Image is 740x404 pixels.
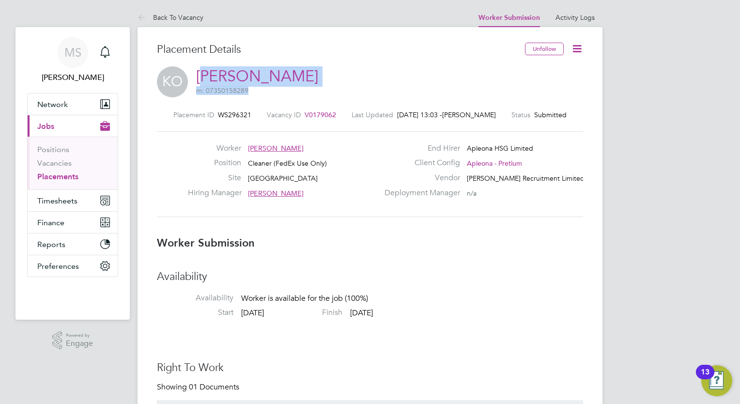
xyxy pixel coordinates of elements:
a: Positions [37,145,69,154]
label: Availability [157,293,233,303]
label: Vacancy ID [267,110,301,119]
span: m: 07350158289 [196,86,248,95]
span: [DATE] 13:03 - [397,110,442,119]
a: [PERSON_NAME] [196,67,318,86]
label: Position [188,158,241,168]
button: Timesheets [28,190,118,211]
span: [GEOGRAPHIC_DATA] [248,174,318,183]
span: 01 Documents [189,382,239,392]
a: Go to home page [27,287,118,302]
label: End Hirer [379,143,460,154]
a: Activity Logs [555,13,595,22]
span: Millie Simmons [27,72,118,83]
span: Worker is available for the job (100%) [241,294,368,303]
span: WS296321 [218,110,251,119]
span: [PERSON_NAME] [248,144,304,153]
span: Jobs [37,122,54,131]
span: [PERSON_NAME] Recruitment Limited [467,174,585,183]
div: Jobs [28,137,118,189]
span: Cleaner (FedEx Use Only) [248,159,327,168]
span: Engage [66,340,93,348]
button: Reports [28,233,118,255]
span: KO [157,66,188,97]
label: Start [157,308,233,318]
span: Powered by [66,331,93,340]
button: Open Resource Center, 13 new notifications [701,365,732,396]
a: Back To Vacancy [138,13,203,22]
label: Deployment Manager [379,188,460,198]
a: Vacancies [37,158,72,168]
span: MS [64,46,81,59]
span: Submitted [534,110,567,119]
span: [DATE] [350,308,373,318]
button: Network [28,93,118,115]
span: Preferences [37,262,79,271]
label: Vendor [379,173,460,183]
span: Network [37,100,68,109]
nav: Main navigation [15,27,130,320]
a: MS[PERSON_NAME] [27,37,118,83]
label: Client Config [379,158,460,168]
span: Apleona - Pretium [467,159,522,168]
label: Site [188,173,241,183]
label: Status [511,110,530,119]
span: V0179062 [305,110,336,119]
span: [DATE] [241,308,264,318]
span: Apleona HSG Limited [467,144,533,153]
h3: Right To Work [157,361,583,375]
button: Preferences [28,255,118,277]
img: berryrecruitment-logo-retina.png [45,287,101,302]
h3: Availability [157,270,583,284]
span: n/a [467,189,477,198]
button: Jobs [28,115,118,137]
div: 13 [701,372,709,385]
span: Timesheets [37,196,77,205]
span: [PERSON_NAME] [248,189,304,198]
label: Worker [188,143,241,154]
h3: Placement Details [157,43,518,57]
span: Reports [37,240,65,249]
label: Hiring Manager [188,188,241,198]
label: Last Updated [352,110,393,119]
span: [PERSON_NAME] [442,110,496,119]
div: Showing [157,382,241,392]
button: Unfollow [525,43,564,55]
span: Finance [37,218,64,227]
a: Placements [37,172,78,181]
b: Worker Submission [157,236,255,249]
label: Placement ID [173,110,214,119]
a: Worker Submission [478,14,540,22]
button: Finance [28,212,118,233]
label: Finish [266,308,342,318]
a: Powered byEngage [52,331,93,350]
